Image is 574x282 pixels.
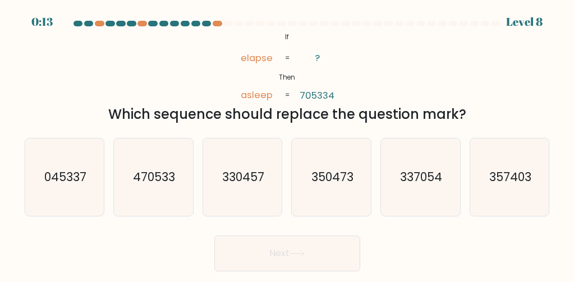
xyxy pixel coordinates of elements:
text: 045337 [44,169,86,185]
div: Level 8 [506,13,543,30]
div: 0:13 [31,13,53,30]
tspan: elapse [241,52,273,64]
tspan: If [285,33,289,41]
button: Next [214,235,360,271]
text: 337054 [400,169,442,185]
text: 330457 [222,169,264,185]
tspan: = [285,91,290,100]
tspan: 705334 [300,89,334,102]
tspan: ? [315,52,320,64]
svg: @import url('[URL][DOMAIN_NAME]); [229,31,345,103]
tspan: asleep [241,89,273,102]
text: 357403 [489,169,531,185]
tspan: Then [279,73,296,82]
tspan: = [285,54,290,63]
text: 470533 [133,169,175,185]
div: Which sequence should replace the question mark? [31,104,543,124]
text: 350473 [311,169,353,185]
